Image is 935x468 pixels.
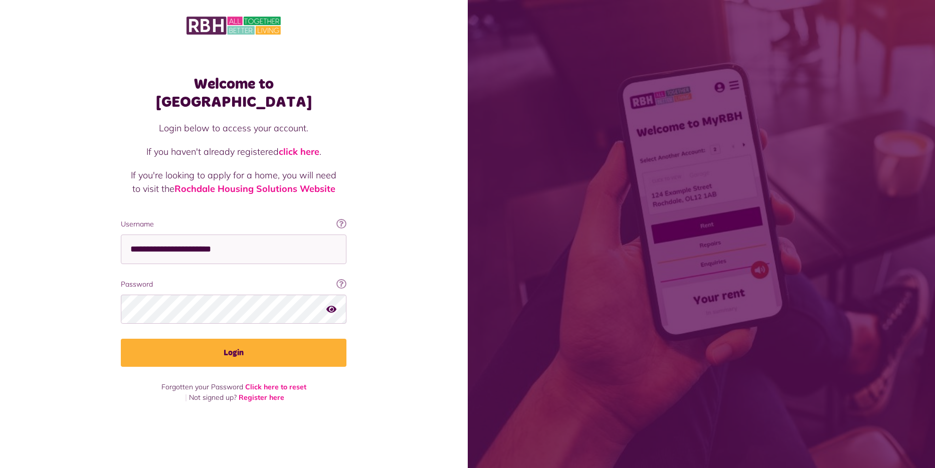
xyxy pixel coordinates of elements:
[131,145,336,158] p: If you haven't already registered .
[131,168,336,195] p: If you're looking to apply for a home, you will need to visit the
[121,75,346,111] h1: Welcome to [GEOGRAPHIC_DATA]
[189,393,237,402] span: Not signed up?
[245,382,306,391] a: Click here to reset
[279,146,319,157] a: click here
[131,121,336,135] p: Login below to access your account.
[121,279,346,290] label: Password
[121,339,346,367] button: Login
[186,15,281,36] img: MyRBH
[161,382,243,391] span: Forgotten your Password
[121,219,346,229] label: Username
[174,183,335,194] a: Rochdale Housing Solutions Website
[239,393,284,402] a: Register here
